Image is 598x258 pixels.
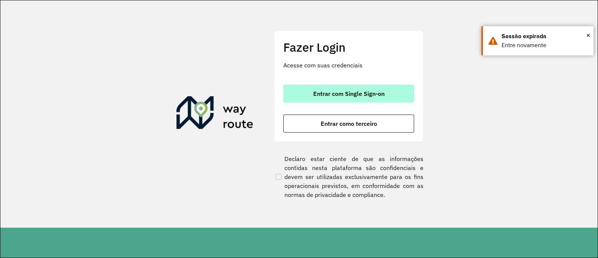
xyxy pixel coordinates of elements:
button: button [283,85,414,103]
p: Acesse com suas credenciais [283,61,414,70]
div: Entre novamente [502,41,588,50]
h2: Fazer Login [283,40,414,54]
img: Roteirizador AmbevTech [176,96,253,132]
span: × [586,30,590,41]
button: button [283,115,414,133]
button: Close [586,30,590,41]
label: Declaro estar ciente de que as informações contidas nesta plataforma são confidenciais e devem se... [274,154,423,199]
span: Entrar com Single Sign-on [313,91,385,97]
div: Sessão expirada [502,32,588,41]
span: Entrar como terceiro [321,121,377,127]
